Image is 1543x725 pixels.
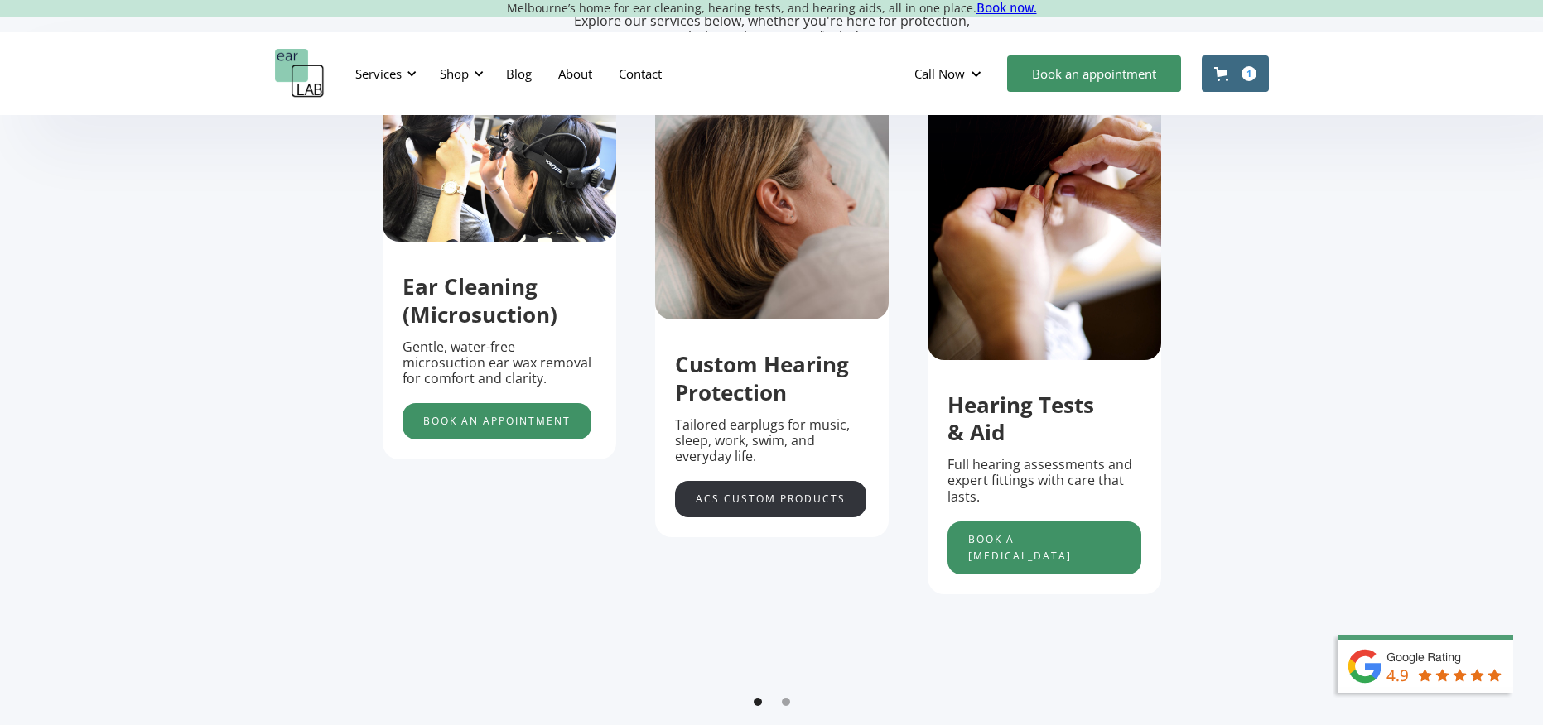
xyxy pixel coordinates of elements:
[901,49,999,98] div: Call Now
[782,698,790,706] div: Show slide 2 of 2
[947,457,1141,505] p: Full hearing assessments and expert fittings with care that lasts.
[383,86,616,459] div: 1 of 5
[914,65,965,82] div: Call Now
[440,65,469,82] div: Shop
[1007,55,1181,92] a: Book an appointment
[493,50,545,98] a: Blog
[655,86,889,537] div: 2 of 5
[928,86,1161,594] div: 3 of 5
[403,403,591,439] a: Book an appointment
[383,86,1161,723] div: carousel
[275,49,325,98] a: home
[403,271,557,329] strong: Ear Cleaning (Microsuction)
[605,50,675,98] a: Contact
[545,50,605,98] a: About
[947,390,1094,448] strong: Hearing Tests & Aid
[403,339,596,387] p: Gentle, water-free microsuction ear wax removal for comfort and clarity.
[1242,66,1256,81] div: 1
[430,49,489,98] div: Shop
[928,86,1161,360] img: putting hearing protection in
[1202,55,1269,92] a: Open cart containing 1 items
[754,698,762,706] div: Show slide 1 of 2
[675,481,866,517] a: acs custom products
[947,521,1141,574] a: Book a [MEDICAL_DATA]
[345,49,422,98] div: Services
[355,65,402,82] div: Services
[675,349,849,407] strong: Custom Hearing Protection
[675,417,869,465] p: Tailored earplugs for music, sleep, work, swim, and everyday life.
